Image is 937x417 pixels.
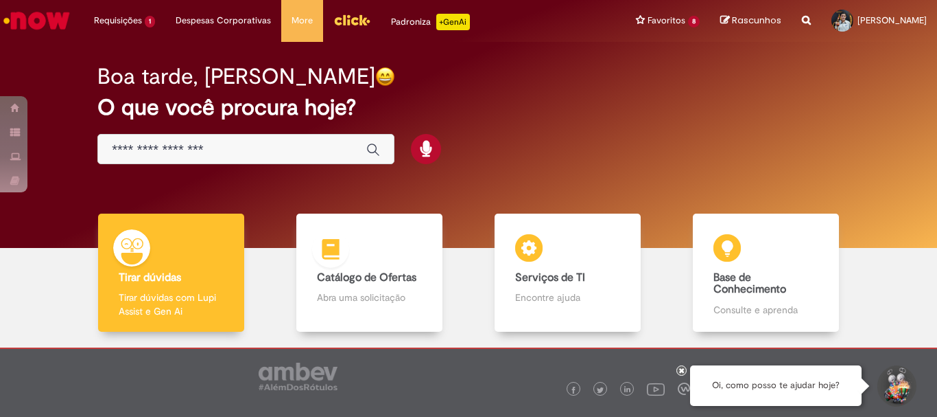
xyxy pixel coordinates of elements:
img: happy-face.png [375,67,395,87]
span: Rascunhos [732,14,781,27]
p: Abra uma solicitação [317,291,421,304]
div: Oi, como posso te ajudar hoje? [690,365,862,406]
a: Base de Conhecimento Consulte e aprenda [667,214,865,333]
img: logo_footer_facebook.png [570,387,577,394]
p: Tirar dúvidas com Lupi Assist e Gen Ai [119,291,223,318]
img: ServiceNow [1,7,72,34]
span: 8 [688,16,700,27]
button: Iniciar Conversa de Suporte [875,365,916,407]
h2: Boa tarde, [PERSON_NAME] [97,65,375,89]
span: 1 [145,16,155,27]
b: Tirar dúvidas [119,271,181,284]
a: Serviços de TI Encontre ajuda [468,214,667,333]
img: logo_footer_youtube.png [647,380,665,398]
p: Consulte e aprenda [713,303,818,317]
a: Rascunhos [720,14,781,27]
span: Requisições [94,14,142,27]
span: Favoritos [648,14,685,27]
b: Serviços de TI [515,271,585,284]
img: logo_footer_ambev_rotulo_gray.png [259,363,337,390]
a: Tirar dúvidas Tirar dúvidas com Lupi Assist e Gen Ai [72,214,270,333]
p: Encontre ajuda [515,291,619,304]
img: logo_footer_linkedin.png [624,386,631,394]
h2: O que você procura hoje? [97,95,840,120]
img: logo_footer_twitter.png [597,387,604,394]
span: [PERSON_NAME] [857,14,927,26]
span: More [292,14,313,27]
a: Catálogo de Ofertas Abra uma solicitação [270,214,468,333]
div: Padroniza [391,14,470,30]
span: Despesas Corporativas [176,14,271,27]
img: logo_footer_workplace.png [678,383,690,395]
b: Catálogo de Ofertas [317,271,416,284]
b: Base de Conhecimento [713,271,786,297]
img: click_logo_yellow_360x200.png [333,10,370,30]
p: +GenAi [436,14,470,30]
